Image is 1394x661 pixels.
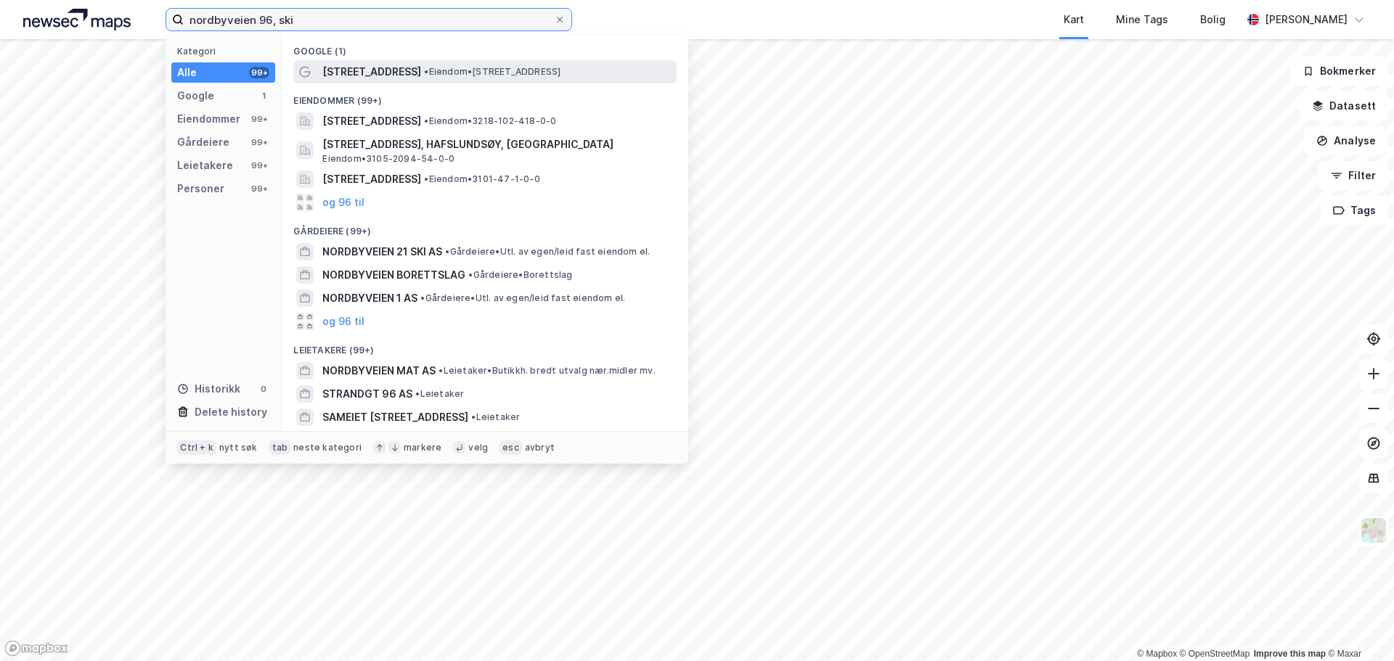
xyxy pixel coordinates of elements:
img: Z [1360,517,1387,544]
div: Ctrl + k [177,440,216,455]
span: [STREET_ADDRESS] [322,112,421,130]
iframe: Chat Widget [1321,591,1394,661]
button: Tags [1321,196,1388,225]
span: • [415,388,420,399]
a: Mapbox [1137,649,1177,659]
button: og 96 til [322,313,364,330]
span: Eiendom • 3218-102-418-0-0 [424,115,556,127]
div: markere [404,442,441,453]
div: Eiendommer [177,110,240,128]
div: 1 [258,90,269,102]
img: logo.a4113a55bc3d86da70a041830d287a7e.svg [23,9,131,30]
div: velg [468,442,488,453]
span: Gårdeiere • Borettslag [468,269,572,281]
a: Mapbox homepage [4,640,68,657]
span: Gårdeiere • Utl. av egen/leid fast eiendom el. [420,292,625,304]
div: Kart [1064,11,1084,28]
div: Leietakere (99+) [282,333,688,359]
div: Leietakere [177,157,233,174]
button: Filter [1318,161,1388,190]
div: Mine Tags [1116,11,1168,28]
span: Leietaker [471,411,520,423]
span: • [439,365,443,376]
span: NORDBYVEIEN BORETTSLAG [322,266,465,284]
span: Eiendom • 3105-2094-54-0-0 [322,153,455,165]
span: Eiendom • [STREET_ADDRESS] [424,66,561,78]
div: Bolig [1200,11,1226,28]
a: Improve this map [1254,649,1326,659]
div: avbryt [525,442,555,453]
div: 99+ [249,136,269,148]
span: Leietaker [415,388,464,400]
div: 99+ [249,183,269,194]
a: OpenStreetMap [1180,649,1250,659]
span: • [445,246,449,257]
span: [STREET_ADDRESS], HAFSLUNDSØY, [GEOGRAPHIC_DATA] [322,136,671,153]
span: • [420,292,425,303]
div: Eiendommer (99+) [282,83,688,110]
span: • [424,173,428,184]
span: • [471,411,476,422]
div: tab [269,440,291,455]
span: Eiendom • 3101-47-1-0-0 [424,173,539,185]
span: SAMEIET [STREET_ADDRESS] [322,408,468,426]
button: Analyse [1304,126,1388,155]
div: Delete history [195,403,267,421]
button: Datasett [1300,91,1388,120]
span: • [424,115,428,126]
span: NORDBYVEIEN 1 AS [322,290,417,307]
div: 99+ [249,67,269,78]
div: Google (1) [282,34,688,60]
div: Kategori [177,46,275,57]
div: Personer [177,180,224,197]
button: og 96 til [322,194,364,211]
div: nytt søk [219,442,258,453]
span: Leietaker • Butikkh. bredt utvalg nær.midler mv. [439,365,655,377]
div: 99+ [249,113,269,125]
span: NORDBYVEIEN 21 SKI AS [322,243,442,260]
div: [PERSON_NAME] [1265,11,1348,28]
span: [STREET_ADDRESS] [322,63,421,81]
div: Historikk [177,380,240,398]
button: Bokmerker [1290,57,1388,86]
div: Gårdeiere (99+) [282,214,688,240]
span: NORDBYVEIEN MAT AS [322,362,436,379]
span: [STREET_ADDRESS] [322,171,421,188]
span: Gårdeiere • Utl. av egen/leid fast eiendom el. [445,246,650,258]
div: 0 [258,383,269,395]
input: Søk på adresse, matrikkel, gårdeiere, leietakere eller personer [184,9,554,30]
div: Kontrollprogram for chat [1321,591,1394,661]
div: esc [500,440,522,455]
span: • [424,66,428,77]
div: 99+ [249,160,269,171]
div: Alle [177,64,197,81]
span: STRANDGT 96 AS [322,385,412,403]
div: neste kategori [293,442,362,453]
div: Gårdeiere [177,134,229,151]
div: Google [177,87,214,104]
span: • [468,269,473,280]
